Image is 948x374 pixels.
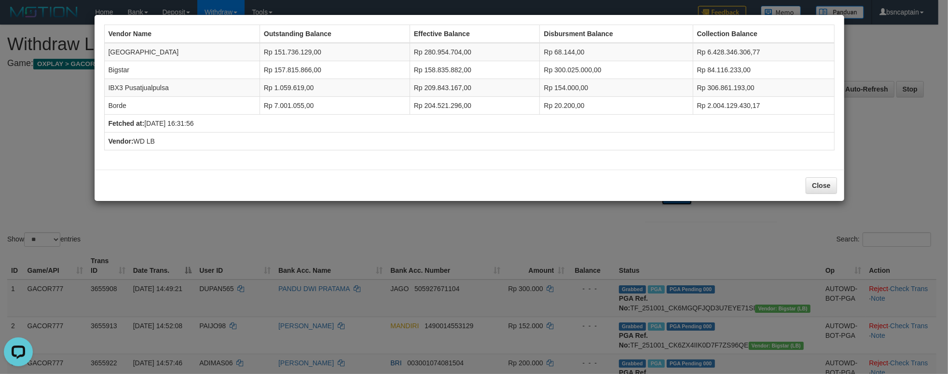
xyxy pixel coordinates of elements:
[260,61,410,79] td: Rp 157.815.866,00
[4,4,33,33] button: Open LiveChat chat widget
[104,25,260,43] th: Vendor Name
[540,25,693,43] th: Disbursment Balance
[109,137,134,145] b: Vendor:
[540,43,693,61] td: Rp 68.144,00
[693,79,834,97] td: Rp 306.861.193,00
[410,61,540,79] td: Rp 158.835.882,00
[260,43,410,61] td: Rp 151.736.129,00
[693,61,834,79] td: Rp 84.116.233,00
[104,133,834,150] td: WD LB
[260,79,410,97] td: Rp 1.059.619,00
[104,97,260,115] td: Borde
[410,43,540,61] td: Rp 280.954.704,00
[104,115,834,133] td: [DATE] 16:31:56
[109,120,145,127] b: Fetched at:
[693,25,834,43] th: Collection Balance
[540,97,693,115] td: Rp 20.200,00
[693,43,834,61] td: Rp 6.428.346.306,77
[410,97,540,115] td: Rp 204.521.296,00
[260,25,410,43] th: Outstanding Balance
[260,97,410,115] td: Rp 7.001.055,00
[104,43,260,61] td: [GEOGRAPHIC_DATA]
[410,25,540,43] th: Effective Balance
[104,61,260,79] td: Bigstar
[540,61,693,79] td: Rp 300.025.000,00
[540,79,693,97] td: Rp 154.000,00
[806,177,837,194] button: Close
[104,79,260,97] td: IBX3 Pusatjualpulsa
[693,97,834,115] td: Rp 2.004.129.430,17
[410,79,540,97] td: Rp 209.843.167,00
